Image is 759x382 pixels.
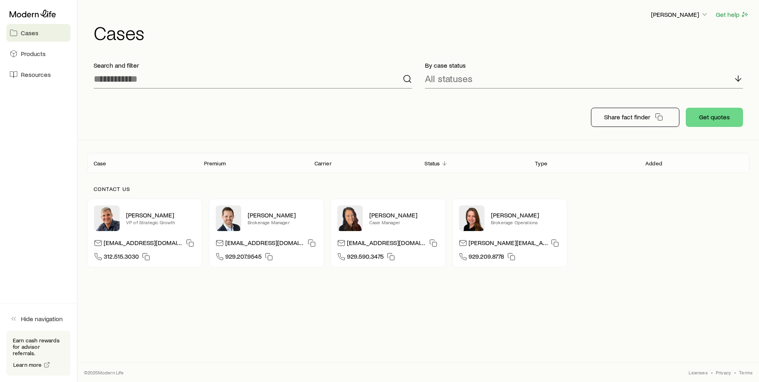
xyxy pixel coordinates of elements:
p: All statuses [425,73,473,84]
p: [PERSON_NAME][EMAIL_ADDRESS][DOMAIN_NAME] [469,239,548,249]
img: Ellen Wall [459,205,485,231]
p: [PERSON_NAME] [651,10,709,18]
a: Terms [739,369,753,376]
div: Earn cash rewards for advisor referrals.Learn more [6,331,70,376]
p: [EMAIL_ADDRESS][DOMAIN_NAME] [347,239,426,249]
button: Get quotes [686,108,743,127]
span: • [734,369,736,376]
span: 929.207.9545 [225,252,262,263]
h1: Cases [94,23,749,42]
p: Type [535,160,547,167]
button: Get help [715,10,749,19]
span: Products [21,50,46,58]
span: 929.590.3475 [347,252,384,263]
button: Hide navigation [6,310,70,328]
p: Contact us [94,186,743,192]
p: Search and filter [94,61,412,69]
div: Client cases [87,153,749,173]
p: Share fact finder [604,113,650,121]
span: Cases [21,29,38,37]
p: © 2025 Modern Life [84,369,124,376]
p: [PERSON_NAME] [491,211,561,219]
a: Privacy [716,369,731,376]
p: [PERSON_NAME] [248,211,317,219]
p: Premium [204,160,226,167]
p: Carrier [314,160,332,167]
button: [PERSON_NAME] [651,10,709,20]
p: [PERSON_NAME] [369,211,439,219]
span: 929.209.8778 [469,252,504,263]
a: Products [6,45,70,62]
p: VP of Strategic Growth [126,219,196,225]
p: Case Manager [369,219,439,225]
span: Resources [21,70,51,78]
span: 312.515.3030 [104,252,139,263]
span: Hide navigation [21,315,63,323]
img: Nick Weiler [216,205,241,231]
span: Learn more [13,362,42,368]
p: Brokerage Operations [491,219,561,225]
p: Added [645,160,662,167]
p: Earn cash rewards for advisor referrals. [13,337,64,356]
button: Share fact finder [591,108,679,127]
p: By case status [425,61,743,69]
a: Licenses [689,369,707,376]
span: • [711,369,713,376]
p: [PERSON_NAME] [126,211,196,219]
img: Abby McGuigan [337,205,363,231]
a: Resources [6,66,70,83]
img: Bill Ventura [94,205,120,231]
p: Case [94,160,106,167]
p: Status [425,160,440,167]
a: Cases [6,24,70,42]
p: Brokerage Manager [248,219,317,225]
p: [EMAIL_ADDRESS][DOMAIN_NAME] [104,239,183,249]
p: [EMAIL_ADDRESS][DOMAIN_NAME] [225,239,304,249]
